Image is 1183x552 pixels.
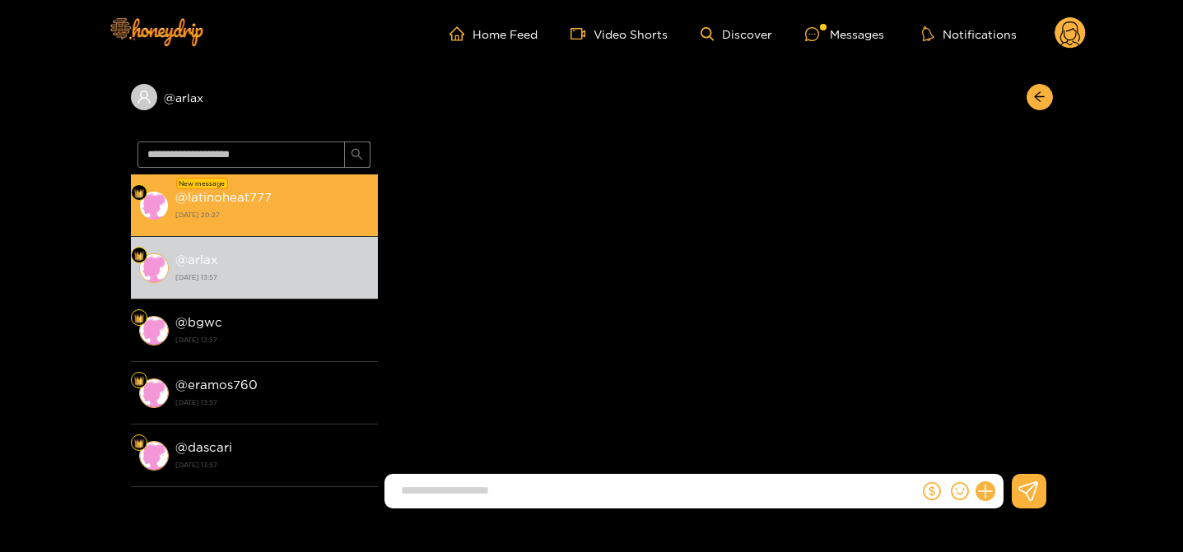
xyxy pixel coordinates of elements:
button: dollar [920,479,944,503]
img: conversation [139,441,169,471]
a: Discover [701,27,772,41]
div: @arlax [131,84,378,110]
img: Fan Level [134,376,144,386]
img: conversation [139,253,169,283]
button: Notifications [917,26,1022,42]
strong: [DATE] 13:57 [175,457,370,472]
a: Home Feed [449,26,538,41]
img: conversation [139,378,169,408]
span: video-camera [571,26,594,41]
a: Video Shorts [571,26,668,41]
span: search [351,148,363,162]
span: smile [951,482,969,500]
img: Fan Level [134,188,144,198]
div: New message [176,178,228,189]
strong: @ latinoheat777 [175,190,272,204]
button: search [344,141,370,168]
span: home [449,26,473,41]
strong: [DATE] 13:57 [175,270,370,285]
img: Fan Level [134,313,144,323]
strong: [DATE] 20:27 [175,207,370,222]
strong: [DATE] 13:57 [175,395,370,410]
button: arrow-left [1027,84,1053,110]
span: arrow-left [1033,90,1046,104]
img: Fan Level [134,438,144,448]
span: user [137,90,151,104]
strong: @ arlax [175,253,218,267]
strong: [DATE] 13:57 [175,332,370,347]
span: dollar [923,482,941,500]
div: Messages [805,25,884,44]
strong: @ eramos760 [175,378,258,392]
img: conversation [139,191,169,220]
img: conversation [139,316,169,346]
img: Fan Level [134,251,144,261]
strong: @ bgwc [175,315,222,329]
strong: @ dascari [175,440,232,454]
